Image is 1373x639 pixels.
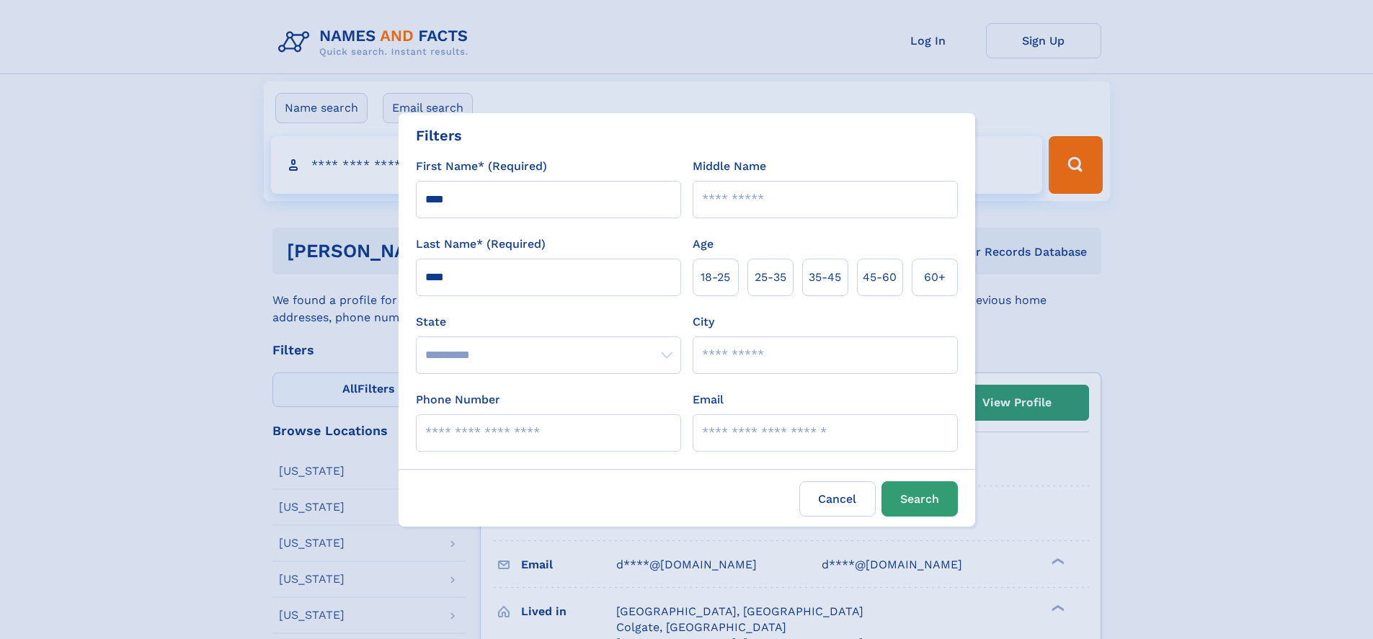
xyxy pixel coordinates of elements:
[693,313,714,331] label: City
[924,269,946,286] span: 60+
[416,236,546,253] label: Last Name* (Required)
[416,391,500,408] label: Phone Number
[809,269,841,286] span: 35‑45
[693,236,714,253] label: Age
[693,158,766,175] label: Middle Name
[693,391,724,408] label: Email
[799,481,876,517] label: Cancel
[863,269,897,286] span: 45‑60
[701,269,730,286] span: 18‑25
[755,269,786,286] span: 25‑35
[416,158,547,175] label: First Name* (Required)
[416,313,681,331] label: State
[416,125,462,146] div: Filters
[881,481,958,517] button: Search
